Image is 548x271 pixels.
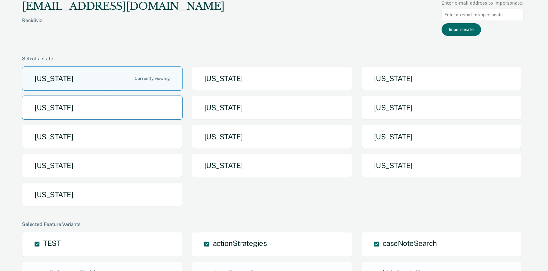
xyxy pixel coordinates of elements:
div: Selected Feature Variants [22,221,524,227]
button: [US_STATE] [361,66,522,91]
div: Recidiviz [22,17,224,33]
span: TEST [43,239,61,247]
button: [US_STATE] [361,96,522,120]
button: [US_STATE] [22,183,183,207]
button: [US_STATE] [361,125,522,149]
input: Enter an email to impersonate... [442,9,524,21]
button: [US_STATE] [192,96,352,120]
button: Impersonate [442,23,481,36]
span: actionStrategies [213,239,267,247]
button: [US_STATE] [22,153,183,178]
button: [US_STATE] [192,153,352,178]
button: [US_STATE] [361,153,522,178]
button: [US_STATE] [192,125,352,149]
div: Select a state [22,56,524,62]
span: caseNoteSearch [383,239,437,247]
button: [US_STATE] [22,96,183,120]
button: [US_STATE] [192,66,352,91]
button: [US_STATE] [22,125,183,149]
button: [US_STATE] [22,66,183,91]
